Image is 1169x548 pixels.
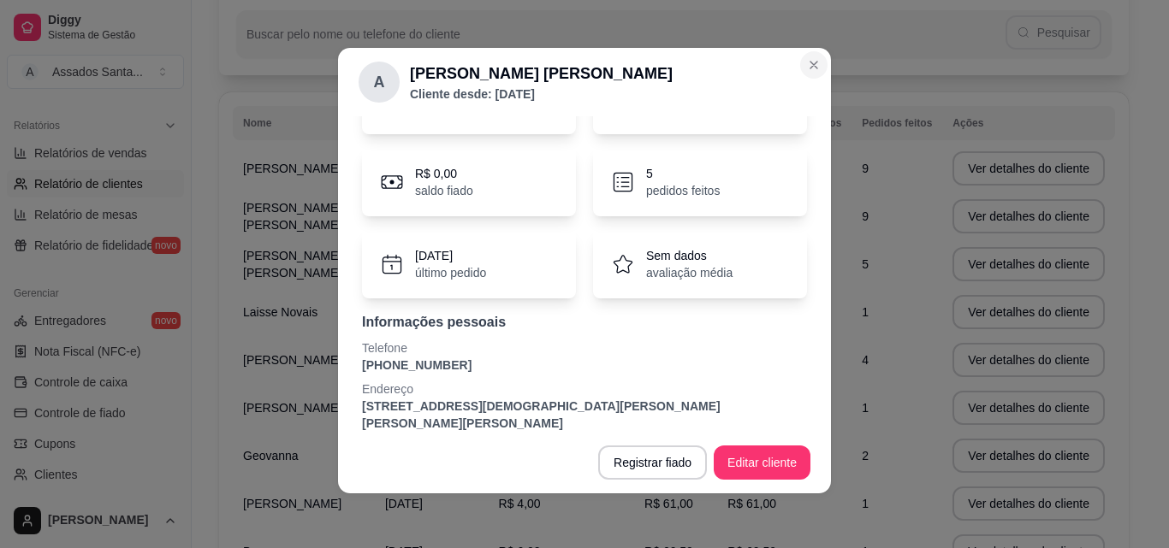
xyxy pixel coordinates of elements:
[359,62,400,103] div: A
[415,247,486,264] p: [DATE]
[646,247,733,264] p: Sem dados
[415,182,473,199] p: saldo fiado
[362,339,807,356] p: Telefone
[362,398,807,432] p: [STREET_ADDRESS][DEMOGRAPHIC_DATA][PERSON_NAME][PERSON_NAME][PERSON_NAME]
[410,62,673,85] h2: [PERSON_NAME] [PERSON_NAME]
[415,264,486,281] p: último pedido
[410,85,673,103] p: Cliente desde: [DATE]
[714,445,810,480] button: Editar cliente
[362,356,807,374] p: [PHONE_NUMBER]
[646,182,720,199] p: pedidos feitos
[362,380,807,398] p: Endereço
[362,312,807,333] p: Informações pessoais
[598,445,707,480] button: Registrar fiado
[800,51,828,79] button: Close
[646,165,720,182] p: 5
[415,165,473,182] p: R$ 0,00
[646,264,733,281] p: avaliação média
